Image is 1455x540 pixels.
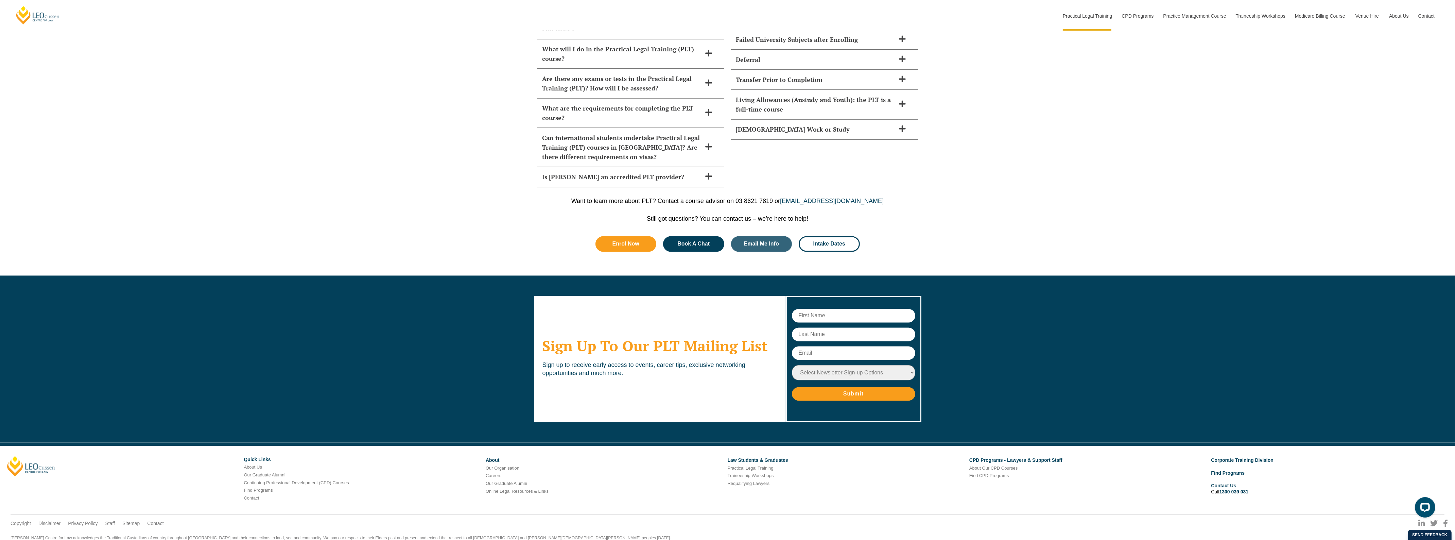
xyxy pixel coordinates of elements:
a: Find Programs [244,488,273,493]
span: Failed University Subjects after Enrolling [736,35,895,44]
a: Law Students & Graduates [728,457,788,463]
span: What will I do in the Practical Legal Training (PLT) course? [542,44,701,63]
a: Find Programs [1211,470,1245,476]
a: [EMAIL_ADDRESS][DOMAIN_NAME] [780,198,884,204]
h2: Sign Up To Our PLT Mailing List [542,337,777,354]
a: Careers [486,473,501,478]
a: Continuing Professional Development (CPD) Courses [244,480,349,485]
a: Intake Dates [799,236,860,252]
a: Practical Legal Training [728,466,774,471]
a: 1300 039 031 [1219,489,1249,494]
a: Book A Chat [663,236,724,252]
a: Practice Management Course [1158,1,1231,31]
a: Practical Legal Training [1058,1,1117,31]
a: Venue Hire [1350,1,1384,31]
span: Is [PERSON_NAME] an accredited PLT provider? [542,172,701,182]
a: Medicare Billing Course [1290,1,1350,31]
a: Traineeship Workshops [1231,1,1290,31]
a: Contact [1413,1,1440,31]
a: Enrol Now [595,236,657,252]
a: Corporate Training Division [1211,457,1274,463]
a: Privacy Policy [68,520,98,526]
a: CPD Programs [1116,1,1158,31]
select: Newsletter Sign-up Options [792,365,915,380]
input: Email [792,346,915,360]
a: [PERSON_NAME] Centre for Law [15,5,60,25]
p: Sign up to receive early access to events, career tips, exclusive networking opportunities and mu... [542,361,777,377]
a: Our Organisation [486,466,519,471]
a: CPD Programs - Lawyers & Support Staff [969,457,1062,463]
a: Contact [244,495,259,501]
a: [PERSON_NAME] [7,456,55,476]
a: Our Graduate Alumni [244,472,285,477]
span: Enrol Now [612,241,639,247]
a: Online Legal Resources & Links [486,489,549,494]
span: Can international students undertake Practical Legal Training (PLT) courses in [GEOGRAPHIC_DATA]?... [542,133,701,162]
a: About Our CPD Courses [969,466,1018,471]
a: Staff [105,520,115,526]
span: Living Allowances (Austudy and Youth): the PLT is a full-time course [736,95,895,114]
a: Find CPD Programs [969,473,1009,478]
a: Contact [147,520,163,526]
h6: Quick Links [244,457,481,462]
li: Call [1211,482,1448,496]
span: Are there any exams or tests in the Practical Legal Training (PLT)? How will I be assessed? [542,74,701,93]
a: Contact Us [1211,483,1236,488]
iframe: LiveChat chat widget [1409,494,1438,523]
a: Sitemap [122,520,140,526]
span: Book A Chat [677,241,710,247]
input: Last Name [792,327,915,341]
span: What are the requirements for completing the PLT course? [542,103,701,122]
a: About Us [244,465,262,470]
span: Transfer Prior to Completion [736,75,895,84]
a: About [486,457,499,463]
span: Intake Dates [813,241,845,247]
span: Email Me Info [744,241,779,247]
a: About Us [1384,1,1413,31]
a: Traineeship Workshops [728,473,774,478]
span: Deferral [736,55,895,64]
p: Want to learn more about PLT? Contact a course advisor on 03 8621 7819 or [534,197,921,205]
a: Our Graduate Alumni [486,481,527,486]
input: First Name [792,309,915,322]
a: Copyright [11,520,31,526]
span: [DEMOGRAPHIC_DATA] Work or Study [736,124,895,134]
p: Still got questions? You can contact us – we’re here to help! [534,215,921,222]
a: Email Me Info [731,236,792,252]
input: Submit [792,387,915,401]
a: Requalifying Lawyers [728,481,770,486]
a: Disclaimer [38,520,60,526]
